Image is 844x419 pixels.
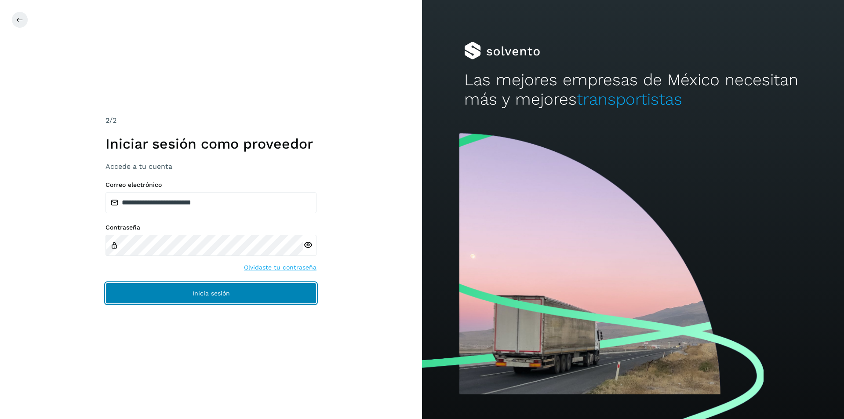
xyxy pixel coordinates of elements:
[105,162,316,171] h3: Accede a tu cuenta
[464,70,802,109] h2: Las mejores empresas de México necesitan más y mejores
[105,116,109,124] span: 2
[105,283,316,304] button: Inicia sesión
[105,135,316,152] h1: Iniciar sesión como proveedor
[105,224,316,231] label: Contraseña
[193,290,230,296] span: Inicia sesión
[244,263,316,272] a: Olvidaste tu contraseña
[577,90,682,109] span: transportistas
[105,181,316,189] label: Correo electrónico
[105,115,316,126] div: /2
